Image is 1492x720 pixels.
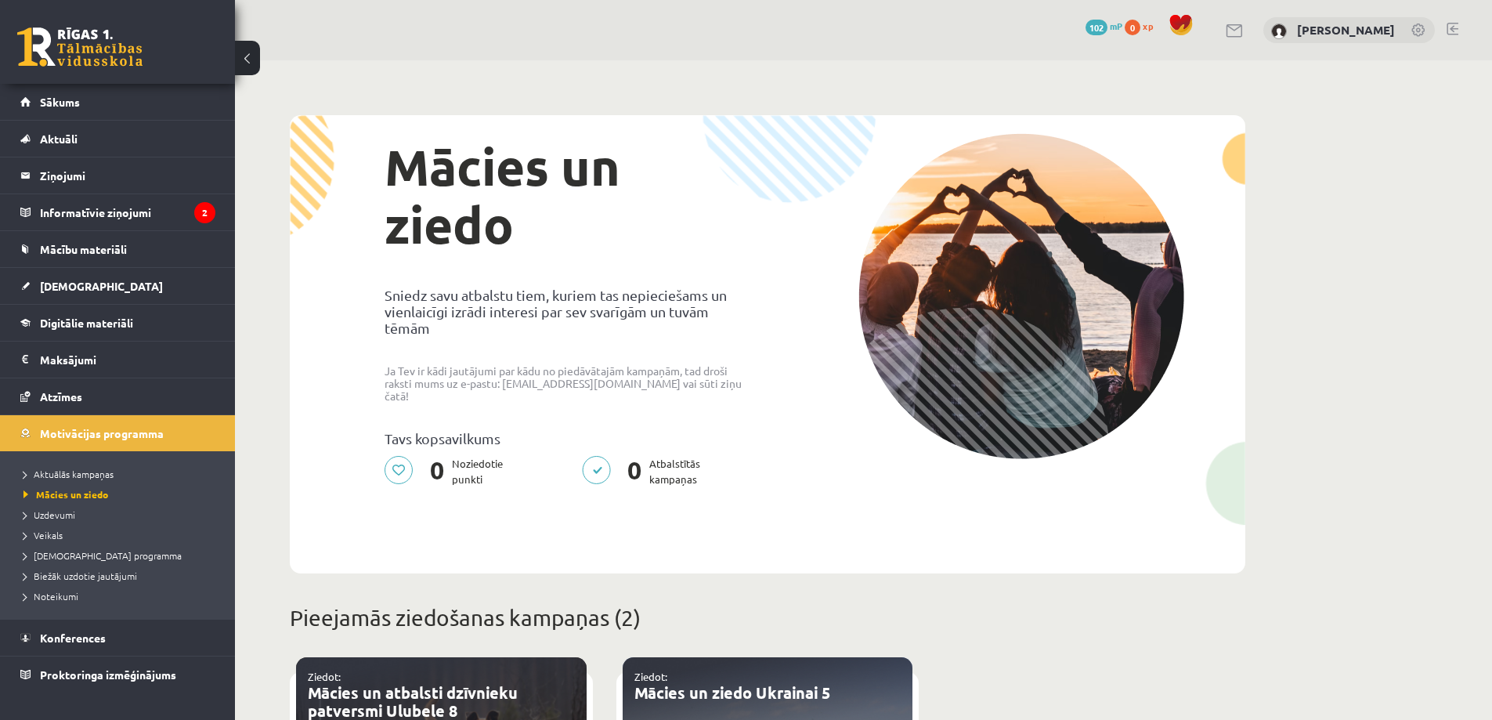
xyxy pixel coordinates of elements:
[23,548,219,563] a: [DEMOGRAPHIC_DATA] programma
[290,602,1245,635] p: Pieejamās ziedošanas kampaņas (2)
[308,670,341,683] a: Ziedot:
[40,389,82,403] span: Atzīmes
[1086,20,1107,35] span: 102
[20,620,215,656] a: Konferences
[23,529,63,541] span: Veikals
[40,316,133,330] span: Digitālie materiāli
[1125,20,1161,32] a: 0 xp
[23,508,219,522] a: Uzdevumi
[20,194,215,230] a: Informatīvie ziņojumi2
[20,657,215,693] a: Proktoringa izmēģinājums
[385,364,756,402] p: Ja Tev ir kādi jautājumi par kādu no piedāvātajām kampaņām, tad droši raksti mums uz e-pastu: [EM...
[23,549,182,562] span: [DEMOGRAPHIC_DATA] programma
[20,84,215,120] a: Sākums
[40,631,106,645] span: Konferences
[23,467,219,481] a: Aktuālās kampaņas
[634,682,830,703] a: Mācies un ziedo Ukrainai 5
[385,456,512,487] p: Noziedotie punkti
[20,415,215,451] a: Motivācijas programma
[422,456,452,487] span: 0
[20,121,215,157] a: Aktuāli
[23,508,75,521] span: Uzdevumi
[1143,20,1153,32] span: xp
[20,231,215,267] a: Mācību materiāli
[1125,20,1140,35] span: 0
[1271,24,1287,39] img: Reinis Akermanis
[1086,20,1122,32] a: 102 mP
[23,569,219,583] a: Biežāk uzdotie jautājumi
[40,95,80,109] span: Sākums
[23,487,219,501] a: Mācies un ziedo
[385,430,756,447] p: Tavs kopsavilkums
[40,157,215,194] legend: Ziņojumi
[385,138,756,254] h1: Mācies un ziedo
[40,668,176,682] span: Proktoringa izmēģinājums
[23,570,137,582] span: Biežāk uzdotie jautājumi
[23,590,78,602] span: Noteikumi
[634,670,667,683] a: Ziedot:
[40,426,164,440] span: Motivācijas programma
[23,468,114,480] span: Aktuālās kampaņas
[40,194,215,230] legend: Informatīvie ziņojumi
[20,268,215,304] a: [DEMOGRAPHIC_DATA]
[40,132,78,146] span: Aktuāli
[858,133,1184,459] img: donation-campaign-image-5f3e0036a0d26d96e48155ce7b942732c76651737588babb5c96924e9bd6788c.png
[20,378,215,414] a: Atzīmes
[23,528,219,542] a: Veikals
[620,456,649,487] span: 0
[40,279,163,293] span: [DEMOGRAPHIC_DATA]
[194,202,215,223] i: 2
[385,287,756,336] p: Sniedz savu atbalstu tiem, kuriem tas nepieciešams un vienlaicīgi izrādi interesi par sev svarīgā...
[40,242,127,256] span: Mācību materiāli
[1297,22,1395,38] a: [PERSON_NAME]
[20,305,215,341] a: Digitālie materiāli
[1110,20,1122,32] span: mP
[20,157,215,194] a: Ziņojumi
[17,27,143,67] a: Rīgas 1. Tālmācības vidusskola
[23,589,219,603] a: Noteikumi
[582,456,710,487] p: Atbalstītās kampaņas
[23,488,108,501] span: Mācies un ziedo
[20,342,215,378] a: Maksājumi
[40,342,215,378] legend: Maksājumi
